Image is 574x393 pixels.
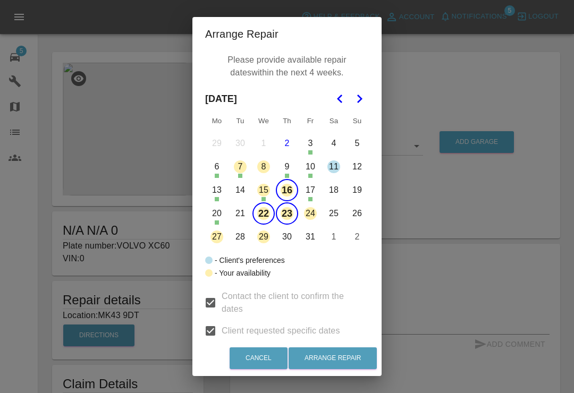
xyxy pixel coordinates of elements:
[215,254,285,267] div: - Client's preferences
[229,156,251,178] button: Tuesday, October 7th, 2025
[205,87,237,110] span: [DATE]
[206,132,228,155] button: Monday, September 29th, 2025
[205,110,369,249] table: October 2025
[215,267,271,279] div: - Your availability
[276,226,298,248] button: Thursday, October 30th, 2025
[205,110,229,132] th: Monday
[252,202,275,225] button: Wednesday, October 22nd, 2025, selected
[289,347,377,369] button: Arrange Repair
[252,226,275,248] button: Wednesday, October 29th, 2025
[345,110,369,132] th: Sunday
[323,226,345,248] button: Saturday, November 1st, 2025
[299,132,322,155] button: Friday, October 3rd, 2025
[275,110,299,132] th: Thursday
[252,179,275,201] button: Wednesday, October 15th, 2025
[323,132,345,155] button: Saturday, October 4th, 2025
[323,202,345,225] button: Saturday, October 25th, 2025
[323,156,345,178] button: Saturday, October 11th, 2025
[252,110,275,132] th: Wednesday
[229,179,251,201] button: Tuesday, October 14th, 2025
[299,202,322,225] button: Friday, October 24th, 2025
[346,132,368,155] button: Sunday, October 5th, 2025
[229,110,252,132] th: Tuesday
[346,156,368,178] button: Sunday, October 12th, 2025
[276,156,298,178] button: Thursday, October 9th, 2025
[229,226,251,248] button: Tuesday, October 28th, 2025
[323,179,345,201] button: Saturday, October 18th, 2025
[331,89,350,108] button: Go to the Previous Month
[276,179,298,201] button: Thursday, October 16th, 2025, selected
[252,156,275,178] button: Wednesday, October 8th, 2025
[206,226,228,248] button: Monday, October 27th, 2025
[346,202,368,225] button: Sunday, October 26th, 2025
[346,226,368,248] button: Sunday, November 2nd, 2025
[299,226,322,248] button: Friday, October 31st, 2025
[299,156,322,178] button: Friday, October 10th, 2025
[206,202,228,225] button: Monday, October 20th, 2025
[252,132,275,155] button: Wednesday, October 1st, 2025
[206,156,228,178] button: Monday, October 6th, 2025
[276,202,298,225] button: Thursday, October 23rd, 2025, selected
[276,132,298,155] button: Today, Thursday, October 2nd, 2025
[230,347,288,369] button: Cancel
[229,202,251,225] button: Tuesday, October 21st, 2025
[322,110,345,132] th: Saturday
[346,179,368,201] button: Sunday, October 19th, 2025
[299,179,322,201] button: Friday, October 17th, 2025
[222,290,360,315] span: Contact the client to confirm the dates
[222,324,340,337] span: Client requested specific dates
[350,89,369,108] button: Go to the Next Month
[192,17,382,51] h2: Arrange Repair
[206,179,228,201] button: Monday, October 13th, 2025
[210,51,364,82] p: Please provide available repair dates within the next 4 weeks.
[229,132,251,155] button: Tuesday, September 30th, 2025
[299,110,322,132] th: Friday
